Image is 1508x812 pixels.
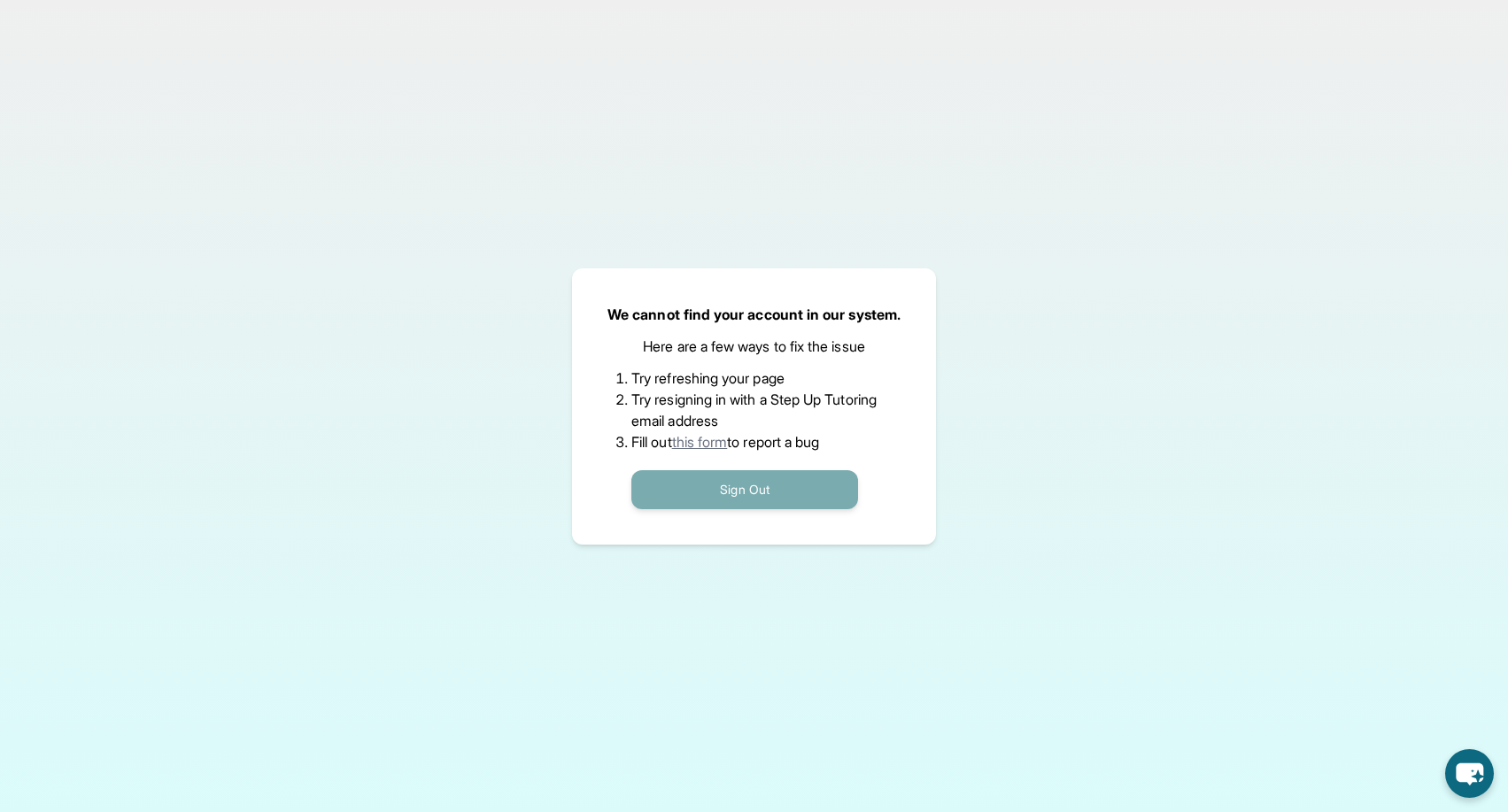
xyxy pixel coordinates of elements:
[631,431,877,452] li: Fill out to report a bug
[631,367,877,389] li: Try refreshing your page
[607,304,901,325] p: We cannot find your account in our system.
[672,433,728,451] a: this form
[1445,749,1494,798] button: chat-button
[631,389,877,431] li: Try resigning in with a Step Up Tutoring email address
[631,470,858,509] button: Sign Out
[643,336,865,357] p: Here are a few ways to fix the issue
[631,480,858,498] a: Sign Out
